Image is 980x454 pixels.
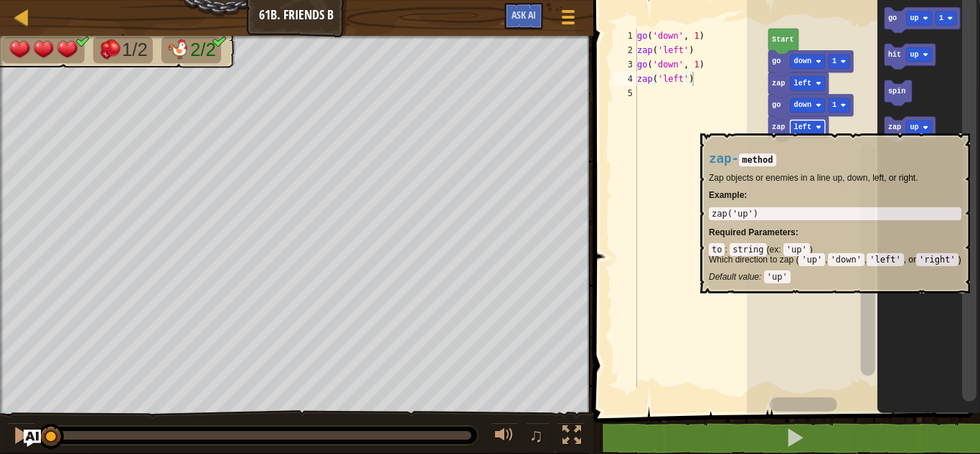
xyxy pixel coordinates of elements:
div: 1 [613,29,637,43]
p: Which direction to zap ( , , , or ) [709,255,961,265]
span: zap [709,151,732,166]
text: 1 [832,57,837,65]
button: Adjust volume [490,422,519,452]
code: 'right' [916,253,958,266]
button: Ask AI [24,430,41,447]
li: Humans must survive. [161,37,221,63]
code: 'up' [783,243,810,256]
div: ( ) [709,245,961,282]
text: go [772,101,781,109]
text: up [910,124,918,132]
text: 1 [939,14,943,22]
div: zap('up') [712,209,958,219]
code: 'up' [764,270,791,283]
div: 3 [613,57,637,72]
button: ♫ [526,422,550,452]
div: 5 [613,86,637,100]
text: go [772,57,781,65]
span: : [796,227,798,237]
code: 'left' [867,253,903,266]
div: 2 [613,43,637,57]
code: 'up' [798,253,825,266]
div: 4 [613,72,637,86]
span: : [725,245,730,255]
span: Example [709,190,744,200]
text: go [887,14,896,22]
text: zap [887,124,900,132]
text: up [910,51,918,59]
span: 2/2 [190,39,216,60]
text: up [910,14,918,22]
button: Ctrl + P: Pause [7,422,36,452]
text: Start [772,36,793,44]
span: Ask AI [512,8,536,22]
text: zap [772,80,785,88]
h4: - [709,152,961,166]
text: 1 [832,101,837,109]
li: Your hero must survive. [2,37,84,63]
span: ex [770,245,779,255]
text: left [793,123,811,131]
text: down [793,101,811,109]
span: : [778,245,783,255]
code: 'down' [828,253,864,266]
span: : [759,272,764,282]
li: Defeat the enemies. [93,37,153,63]
code: to [709,243,725,256]
button: Show game menu [550,3,586,37]
text: zap [772,123,785,131]
button: Toggle fullscreen [557,422,586,452]
p: Zap objects or enemies in a line up, down, left, or right. [709,173,961,183]
strong: : [709,190,747,200]
text: left [793,80,811,88]
text: down [793,57,811,65]
code: string [730,243,766,256]
button: Ask AI [504,3,543,29]
span: Default value [709,272,759,282]
text: hit [887,51,900,59]
text: spin [887,88,905,95]
span: ♫ [529,425,543,446]
code: method [739,153,776,166]
span: 1/2 [122,39,148,60]
span: Required Parameters [709,227,796,237]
